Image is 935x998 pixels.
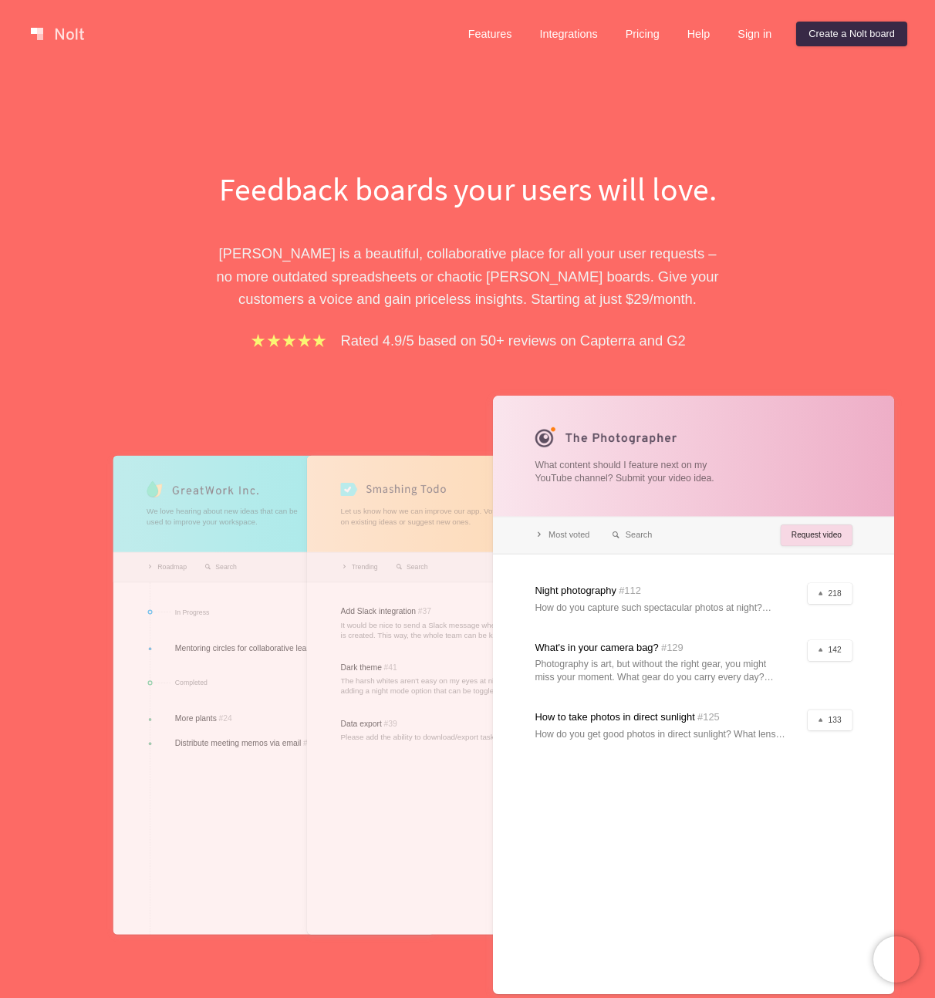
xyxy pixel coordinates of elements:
[725,22,784,46] a: Sign in
[873,936,920,983] iframe: Chatra live chat
[675,22,723,46] a: Help
[249,332,328,349] img: stars.b067e34983.png
[201,242,734,310] p: [PERSON_NAME] is a beautiful, collaborative place for all your user requests – no more outdated s...
[796,22,907,46] a: Create a Nolt board
[527,22,609,46] a: Integrations
[613,22,672,46] a: Pricing
[456,22,525,46] a: Features
[201,167,734,211] h1: Feedback boards your users will love.
[341,329,686,352] p: Rated 4.9/5 based on 50+ reviews on Capterra and G2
